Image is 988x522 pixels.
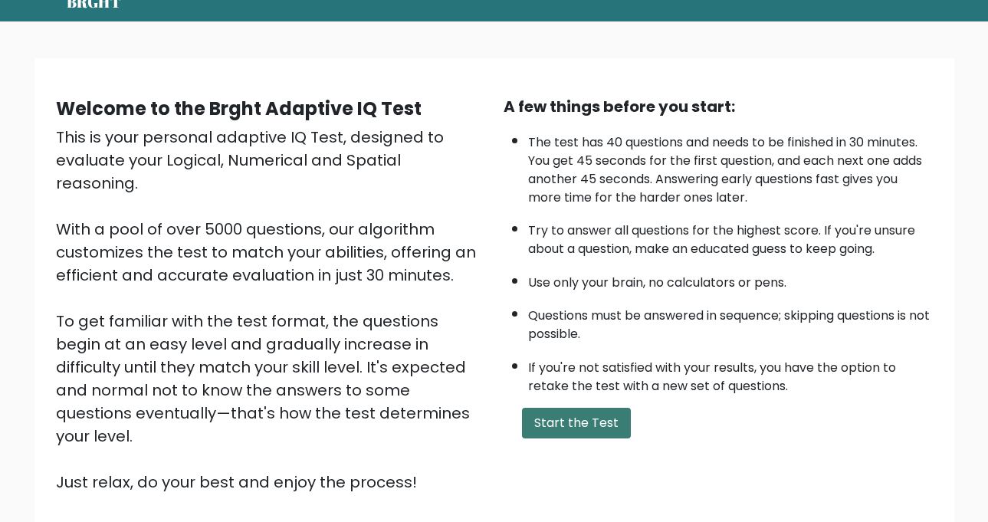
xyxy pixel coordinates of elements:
b: Welcome to the Brght Adaptive IQ Test [56,96,422,121]
li: If you're not satisfied with your results, you have the option to retake the test with a new set ... [528,351,933,396]
div: This is your personal adaptive IQ Test, designed to evaluate your Logical, Numerical and Spatial ... [56,126,485,494]
li: Questions must be answered in sequence; skipping questions is not possible. [528,299,933,343]
li: The test has 40 questions and needs to be finished in 30 minutes. You get 45 seconds for the firs... [528,126,933,207]
li: Use only your brain, no calculators or pens. [528,266,933,292]
div: A few things before you start: [504,95,933,118]
li: Try to answer all questions for the highest score. If you're unsure about a question, make an edu... [528,214,933,258]
button: Start the Test [522,408,631,438]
